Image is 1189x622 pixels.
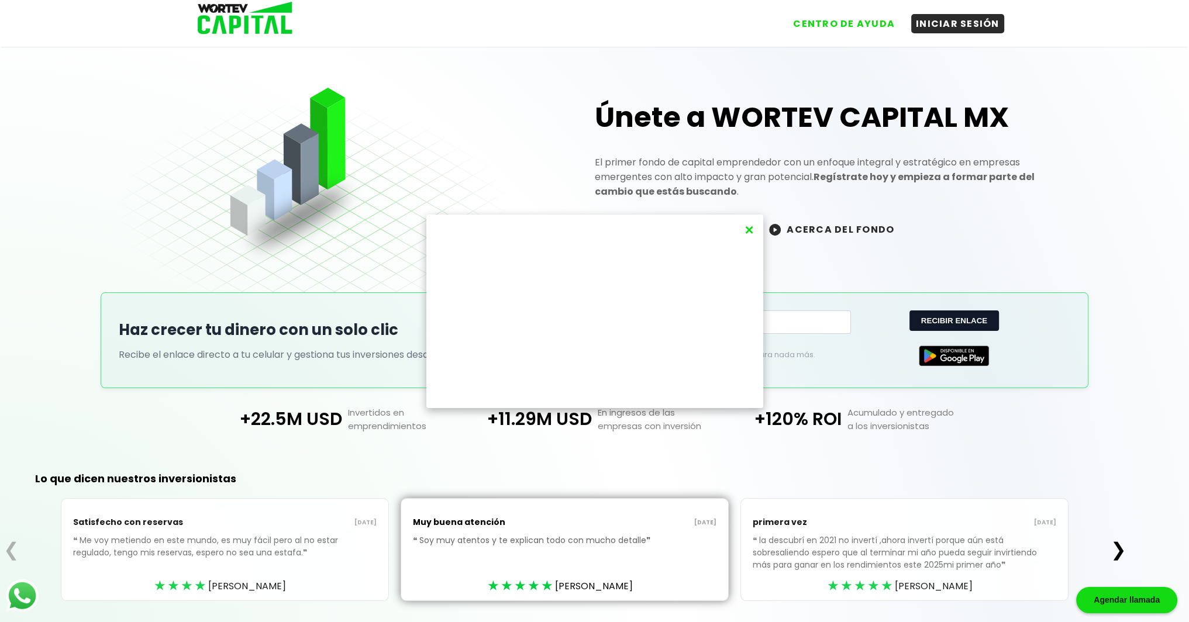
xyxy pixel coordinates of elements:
[1076,587,1177,613] div: Agendar llamada
[777,5,899,33] a: CENTRO DE AYUDA
[911,14,1004,33] button: INICIAR SESIÓN
[431,219,759,403] iframe: YouTube video player
[788,14,899,33] button: CENTRO DE AYUDA
[741,220,757,240] button: ×
[6,579,39,612] img: logos_whatsapp-icon.242b2217.svg
[899,5,1004,33] a: INICIAR SESIÓN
